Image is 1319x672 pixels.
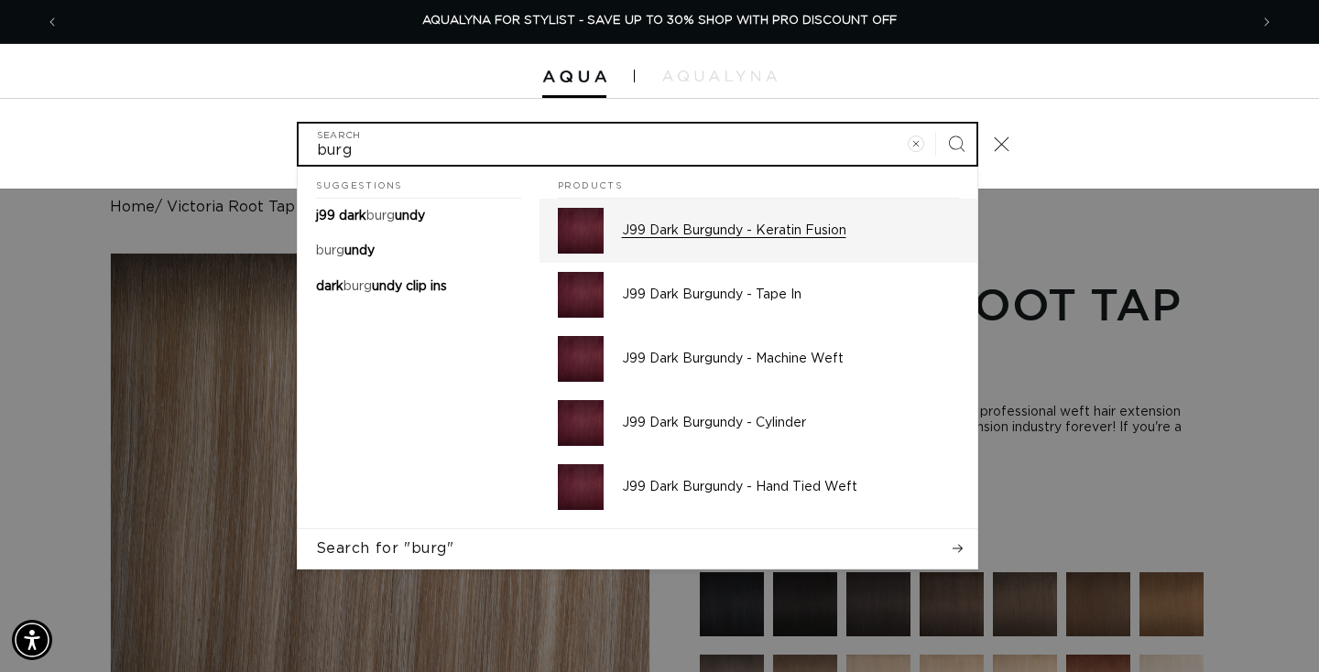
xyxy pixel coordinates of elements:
mark: burg [343,280,372,293]
a: J99 Dark Burgundy - Keratin Fusion [540,199,977,263]
span: Search for "burg" [316,538,454,558]
button: Previous announcement [32,5,72,39]
h2: Suggestions [316,167,521,200]
a: j99 dark burgundy [298,199,540,233]
a: J99 Dark Burgundy - Hand Tied Weft [540,455,977,519]
span: undy [344,244,375,257]
a: J99 Dark Burgundy - Cylinder [540,391,977,455]
img: J99 Dark Burgundy - Hand Tied Weft [558,464,604,510]
a: J99 Dark Burgundy - Machine Weft [540,327,977,391]
img: aqualyna.com [662,70,777,81]
mark: burg [366,210,395,222]
span: undy [395,210,425,222]
p: j99 dark burgundy [316,208,425,224]
span: AQUALYNA FOR STYLIST - SAVE UP TO 30% SHOP WITH PRO DISCOUNT OFF [422,15,897,27]
p: J99 Dark Burgundy - Keratin Fusion [622,222,959,239]
img: J99 Dark Burgundy - Cylinder [558,400,604,446]
p: dark burgundy clip ins [316,278,447,295]
button: Next announcement [1247,5,1287,39]
button: Search [936,124,976,164]
h2: Products [558,167,959,200]
input: Search [299,124,976,165]
p: J99 Dark Burgundy - Cylinder [622,415,959,431]
p: J99 Dark Burgundy - Machine Weft [622,351,959,367]
img: J99 Dark Burgundy - Machine Weft [558,336,604,382]
a: J99 Dark Burgundy - Tape In [540,263,977,327]
button: Clear search term [896,124,936,164]
a: burgundy [298,233,540,268]
span: dark [316,280,343,293]
img: J99 Dark Burgundy - Keratin Fusion [558,208,604,254]
span: undy clip ins [372,280,447,293]
p: burgundy [316,243,375,259]
img: J99 Dark Burgundy - Tape In [558,272,604,318]
img: Aqua Hair Extensions [542,70,606,83]
p: J99 Dark Burgundy - Tape In [622,287,959,303]
span: j99 dark [316,210,366,222]
button: Close [982,124,1022,164]
p: J99 Dark Burgundy - Hand Tied Weft [622,479,959,495]
div: Accessibility Menu [12,620,52,660]
mark: burg [316,244,344,257]
a: dark burgundy clip ins [298,269,540,304]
